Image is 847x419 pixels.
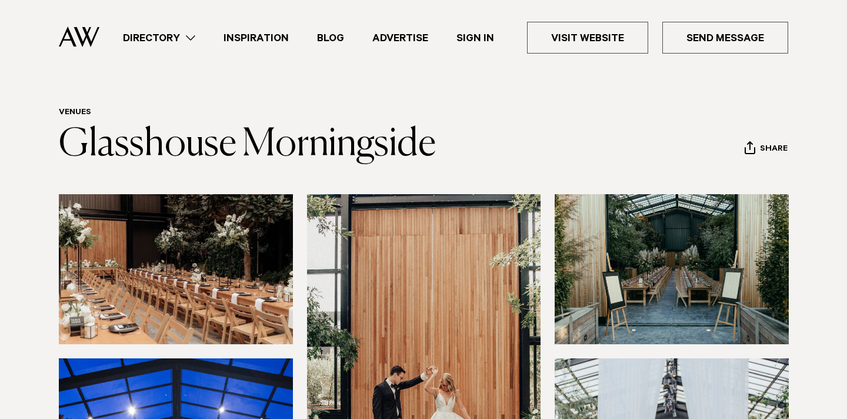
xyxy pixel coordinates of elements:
a: Visit Website [527,22,648,54]
button: Share [744,141,788,158]
a: Blog [303,30,358,46]
img: glasshouse reception Auckland [59,194,293,344]
a: Inspiration [209,30,303,46]
a: Glasshouse Morningside [59,126,436,164]
a: Venues [59,108,91,118]
span: Share [760,144,788,155]
img: Entrance of Glasshouse Morningside [555,194,789,344]
a: Directory [109,30,209,46]
a: Sign In [442,30,508,46]
a: Send Message [662,22,788,54]
img: Auckland Weddings Logo [59,26,99,47]
a: Advertise [358,30,442,46]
